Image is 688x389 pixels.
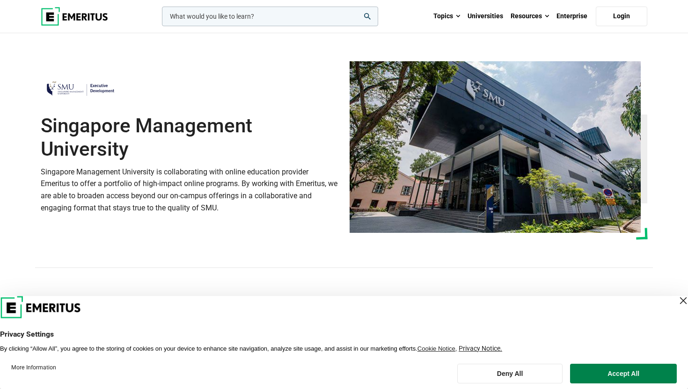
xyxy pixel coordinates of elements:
img: Singapore Management University [350,61,641,233]
img: Singapore Management University [41,75,120,102]
a: Login [596,7,647,26]
input: woocommerce-product-search-field-0 [162,7,378,26]
p: Singapore Management University is collaborating with online education provider Emeritus to offer... [41,166,338,214]
h1: Singapore Management University [41,114,338,161]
